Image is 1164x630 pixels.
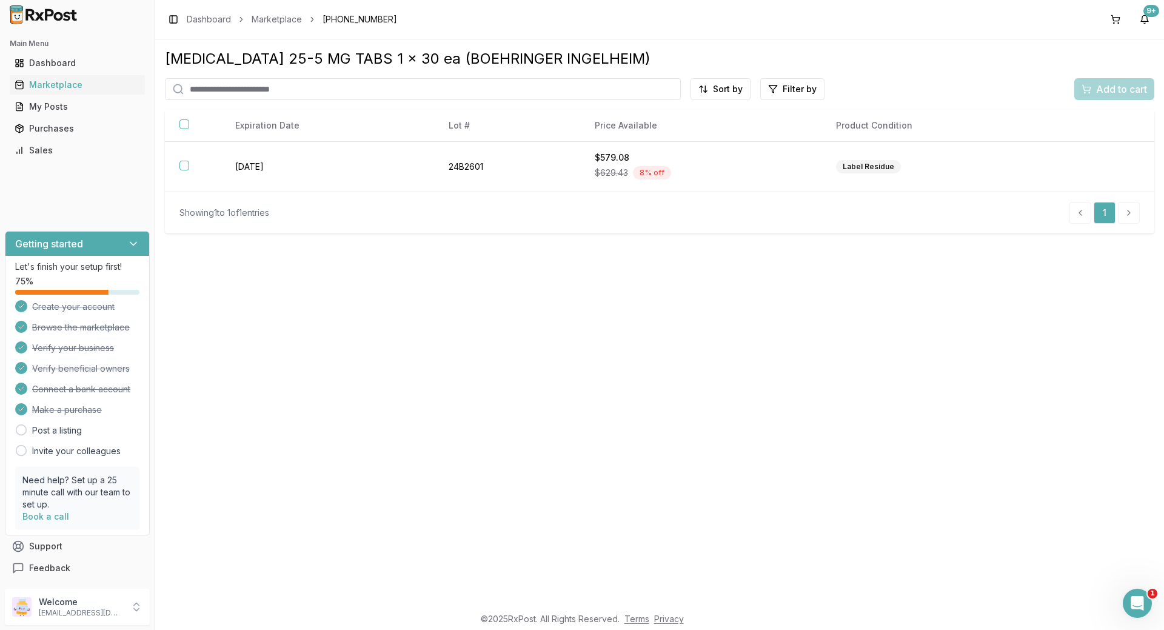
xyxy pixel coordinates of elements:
[15,261,139,273] p: Let's finish your setup first!
[5,97,150,116] button: My Posts
[32,383,130,395] span: Connect a bank account
[5,119,150,138] button: Purchases
[32,363,130,375] span: Verify beneficial owners
[595,167,628,179] span: $629.43
[323,13,397,25] span: [PHONE_NUMBER]
[15,144,140,156] div: Sales
[434,110,580,142] th: Lot #
[39,596,123,608] p: Welcome
[821,110,1063,142] th: Product Condition
[221,110,435,142] th: Expiration Date
[10,39,145,49] h2: Main Menu
[10,74,145,96] a: Marketplace
[179,207,269,219] div: Showing 1 to 1 of 1 entries
[10,118,145,139] a: Purchases
[187,13,397,25] nav: breadcrumb
[10,52,145,74] a: Dashboard
[165,49,1154,69] div: [MEDICAL_DATA] 25-5 MG TABS 1 x 30 ea (BOEHRINGER INGELHEIM)
[580,110,822,142] th: Price Available
[39,608,123,618] p: [EMAIL_ADDRESS][DOMAIN_NAME]
[32,404,102,416] span: Make a purchase
[1094,202,1115,224] a: 1
[434,142,580,192] td: 24B2601
[5,557,150,579] button: Feedback
[624,614,649,624] a: Terms
[783,83,817,95] span: Filter by
[10,96,145,118] a: My Posts
[836,160,901,173] div: Label Residue
[5,5,82,24] img: RxPost Logo
[32,301,115,313] span: Create your account
[1123,589,1152,618] iframe: Intercom live chat
[1135,10,1154,29] button: 9+
[10,139,145,161] a: Sales
[15,79,140,91] div: Marketplace
[29,562,70,574] span: Feedback
[5,75,150,95] button: Marketplace
[221,142,435,192] td: [DATE]
[713,83,743,95] span: Sort by
[5,141,150,160] button: Sales
[5,53,150,73] button: Dashboard
[654,614,684,624] a: Privacy
[15,275,33,287] span: 75 %
[1069,202,1140,224] nav: pagination
[32,424,82,437] a: Post a listing
[1143,5,1159,17] div: 9+
[15,236,83,251] h3: Getting started
[22,511,69,521] a: Book a call
[691,78,751,100] button: Sort by
[252,13,302,25] a: Marketplace
[12,597,32,617] img: User avatar
[32,342,114,354] span: Verify your business
[15,122,140,135] div: Purchases
[187,13,231,25] a: Dashboard
[32,445,121,457] a: Invite your colleagues
[760,78,824,100] button: Filter by
[595,152,808,164] div: $579.08
[1148,589,1157,598] span: 1
[5,535,150,557] button: Support
[15,101,140,113] div: My Posts
[15,57,140,69] div: Dashboard
[633,166,671,179] div: 8 % off
[22,474,132,511] p: Need help? Set up a 25 minute call with our team to set up.
[32,321,130,333] span: Browse the marketplace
